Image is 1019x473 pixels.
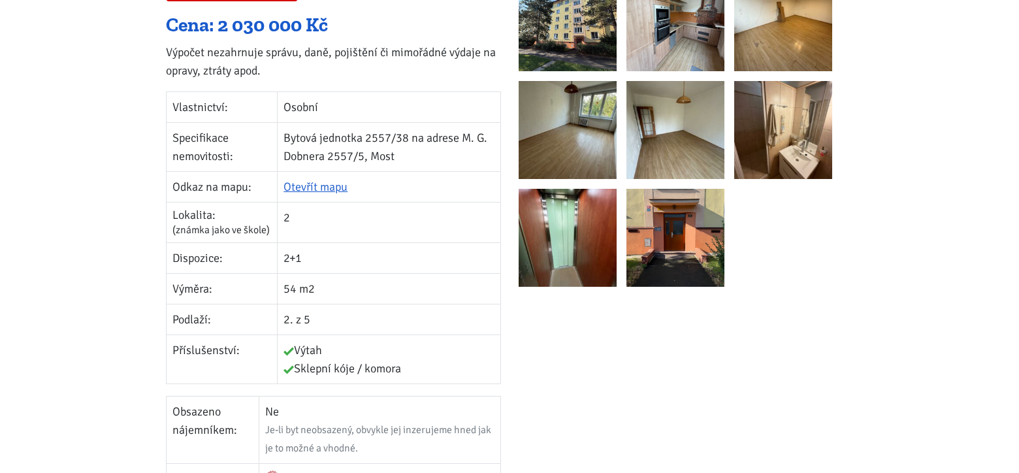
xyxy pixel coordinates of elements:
p: Výpočet nezahrnuje správu, daně, pojištění či mimořádné výdaje na opravy, ztráty apod. [166,43,501,80]
td: 54 m2 [278,274,500,304]
a: Otevřít mapu [283,180,348,194]
td: Příslušenství: [166,335,278,384]
td: Osobní [278,92,500,123]
div: Je-li byt neobsazený, obvykle jej inzerujeme hned jak je to možné a vhodné. [265,421,494,457]
td: Podlaží: [166,304,278,335]
td: Ne [259,397,500,464]
td: Výměra: [166,274,278,304]
td: Vlastnictví: [166,92,278,123]
td: Výtah Sklepní kóje / komora [278,335,500,384]
div: Cena: 2 030 000 Kč [166,13,501,38]
span: (známka jako ve škole) [172,223,270,236]
td: Obsazeno nájemníkem: [166,397,259,464]
td: 2. z 5 [278,304,500,335]
td: Specifikace nemovitosti: [166,123,278,172]
td: Odkaz na mapu: [166,172,278,203]
td: Dispozice: [166,243,278,274]
td: 2+1 [278,243,500,274]
td: 2 [278,203,500,243]
td: Lokalita: [166,203,278,243]
td: Bytová jednotka 2557/38 na adrese M. G. Dobnera 2557/5, Most [278,123,500,172]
